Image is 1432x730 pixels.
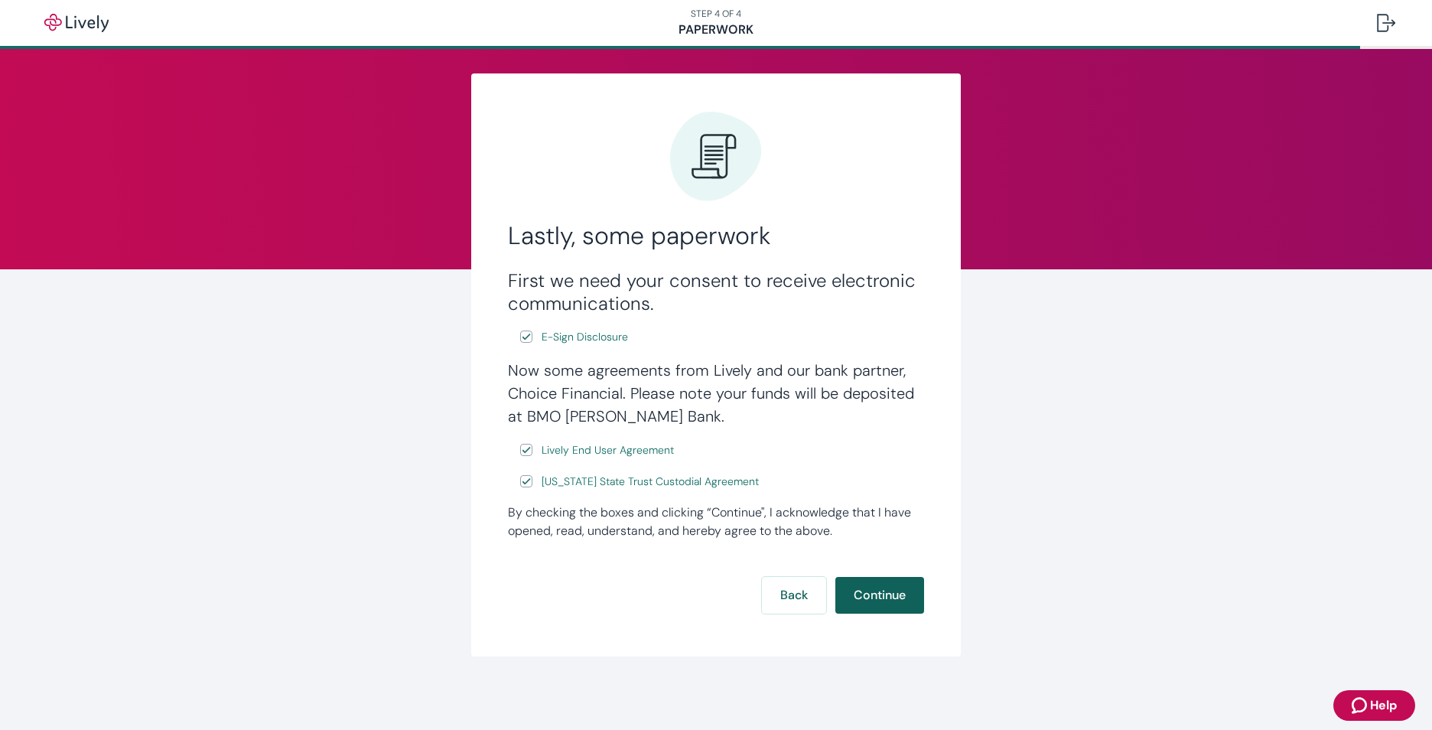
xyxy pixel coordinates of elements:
[542,442,674,458] span: Lively End User Agreement
[508,220,924,251] h2: Lastly, some paperwork
[1370,696,1397,715] span: Help
[1352,696,1370,715] svg: Zendesk support icon
[539,472,762,491] a: e-sign disclosure document
[508,359,924,428] h4: Now some agreements from Lively and our bank partner, Choice Financial. Please note your funds wi...
[539,328,631,347] a: e-sign disclosure document
[1333,690,1415,721] button: Zendesk support iconHelp
[539,441,677,460] a: e-sign disclosure document
[542,474,759,490] span: [US_STATE] State Trust Custodial Agreement
[835,577,924,614] button: Continue
[762,577,826,614] button: Back
[1365,5,1408,41] button: Log out
[508,504,924,540] div: By checking the boxes and clicking “Continue", I acknowledge that I have opened, read, understand...
[34,14,119,32] img: Lively
[542,329,628,345] span: E-Sign Disclosure
[508,269,924,315] h3: First we need your consent to receive electronic communications.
